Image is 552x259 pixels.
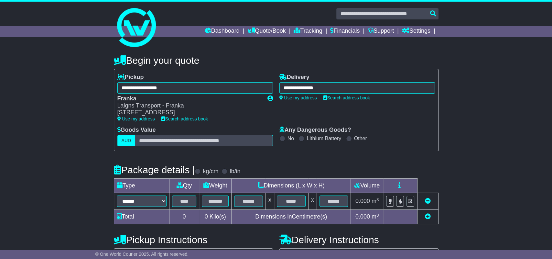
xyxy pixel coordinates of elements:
[308,193,317,210] td: x
[114,179,169,193] td: Type
[199,179,232,193] td: Weight
[114,55,438,66] h4: Begin your quote
[376,213,379,218] sup: 3
[330,26,360,37] a: Financials
[425,198,431,204] a: Remove this item
[230,168,240,175] label: lb/in
[95,252,189,257] span: © One World Courier 2025. All rights reserved.
[294,26,322,37] a: Tracking
[279,127,351,134] label: Any Dangerous Goods?
[114,210,169,224] td: Total
[117,135,135,146] label: AUD
[279,234,438,245] h4: Delivery Instructions
[402,26,430,37] a: Settings
[203,168,218,175] label: kg/cm
[117,95,261,102] div: Franka
[287,135,294,141] label: No
[117,102,261,109] div: Laigns Transport - Franka
[368,26,394,37] a: Support
[323,95,370,100] a: Search address book
[279,74,309,81] label: Delivery
[351,179,383,193] td: Volume
[161,116,208,121] a: Search address book
[117,127,156,134] label: Goods Value
[425,213,431,220] a: Add new item
[117,74,144,81] label: Pickup
[169,210,199,224] td: 0
[117,116,155,121] a: Use my address
[247,26,286,37] a: Quote/Book
[117,109,261,116] div: [STREET_ADDRESS]
[265,193,274,210] td: x
[307,135,341,141] label: Lithium Battery
[355,198,370,204] span: 0.000
[376,197,379,202] sup: 3
[355,213,370,220] span: 0.000
[372,198,379,204] span: m
[232,210,351,224] td: Dimensions in Centimetre(s)
[372,213,379,220] span: m
[205,26,240,37] a: Dashboard
[169,179,199,193] td: Qty
[232,179,351,193] td: Dimensions (L x W x H)
[114,164,195,175] h4: Package details |
[199,210,232,224] td: Kilo(s)
[114,234,273,245] h4: Pickup Instructions
[354,135,367,141] label: Other
[205,213,208,220] span: 0
[279,95,317,100] a: Use my address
